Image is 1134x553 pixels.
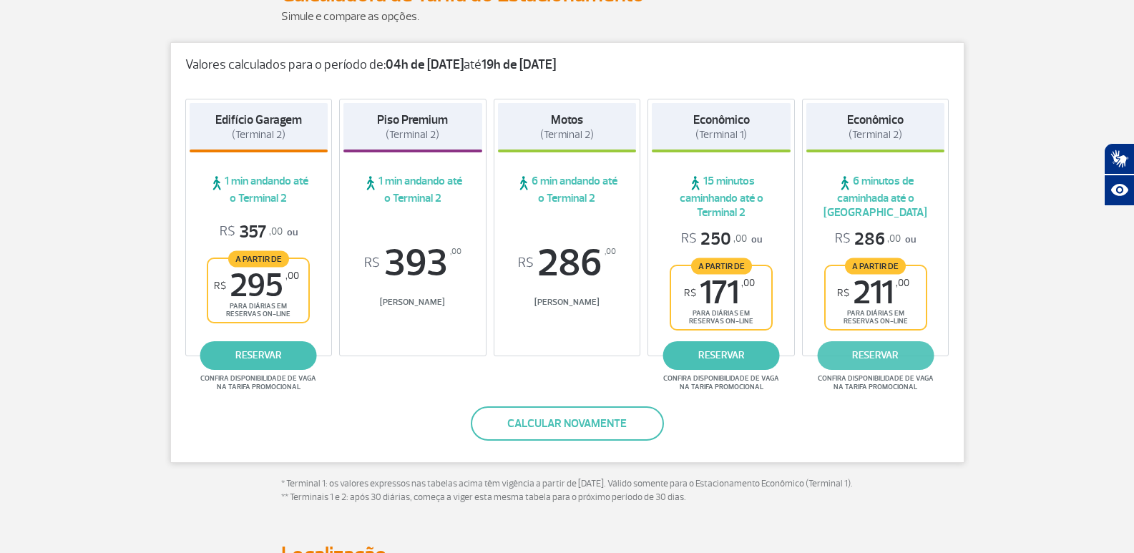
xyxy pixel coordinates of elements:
[681,228,762,250] p: ou
[220,221,283,243] span: 357
[835,228,901,250] span: 286
[281,8,854,25] p: Simule e compare as opções.
[837,287,849,299] sup: R$
[837,277,909,309] span: 211
[835,228,916,250] p: ou
[200,341,317,370] a: reservar
[377,112,448,127] strong: Piso Premium
[551,112,583,127] strong: Motos
[228,250,289,267] span: A partir de
[220,302,296,318] span: para diárias em reservas on-line
[816,374,936,391] span: Confira disponibilidade de vaga na tarifa promocional
[1104,143,1134,206] div: Plugin de acessibilidade da Hand Talk.
[741,277,755,289] sup: ,00
[684,287,696,299] sup: R$
[540,128,594,142] span: (Terminal 2)
[343,244,482,283] span: 393
[806,174,945,220] span: 6 minutos de caminhada até o [GEOGRAPHIC_DATA]
[1104,143,1134,175] button: Abrir tradutor de língua de sinais.
[683,309,759,326] span: para diárias em reservas on-line
[343,174,482,205] span: 1 min andando até o Terminal 2
[896,277,909,289] sup: ,00
[518,255,534,271] sup: R$
[343,297,482,308] span: [PERSON_NAME]
[498,244,637,283] span: 286
[684,277,755,309] span: 171
[232,128,285,142] span: (Terminal 2)
[285,270,299,282] sup: ,00
[471,406,664,441] button: Calcular novamente
[838,309,914,326] span: para diárias em reservas on-line
[605,244,616,260] sup: ,00
[681,228,747,250] span: 250
[695,128,747,142] span: (Terminal 1)
[364,255,380,271] sup: R$
[652,174,791,220] span: 15 minutos caminhando até o Terminal 2
[849,128,902,142] span: (Terminal 2)
[693,112,750,127] strong: Econômico
[220,221,298,243] p: ou
[663,341,780,370] a: reservar
[386,57,464,73] strong: 04h de [DATE]
[691,258,752,274] span: A partir de
[215,112,302,127] strong: Edifício Garagem
[190,174,328,205] span: 1 min andando até o Terminal 2
[386,128,439,142] span: (Terminal 2)
[817,341,934,370] a: reservar
[1104,175,1134,206] button: Abrir recursos assistivos.
[214,280,226,292] sup: R$
[845,258,906,274] span: A partir de
[498,174,637,205] span: 6 min andando até o Terminal 2
[847,112,904,127] strong: Econômico
[661,374,781,391] span: Confira disponibilidade de vaga na tarifa promocional
[482,57,556,73] strong: 19h de [DATE]
[198,374,318,391] span: Confira disponibilidade de vaga na tarifa promocional
[450,244,461,260] sup: ,00
[185,57,949,73] p: Valores calculados para o período de: até
[498,297,637,308] span: [PERSON_NAME]
[214,270,299,302] span: 295
[281,477,854,505] p: * Terminal 1: os valores expressos nas tabelas acima têm vigência a partir de [DATE]. Válido some...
